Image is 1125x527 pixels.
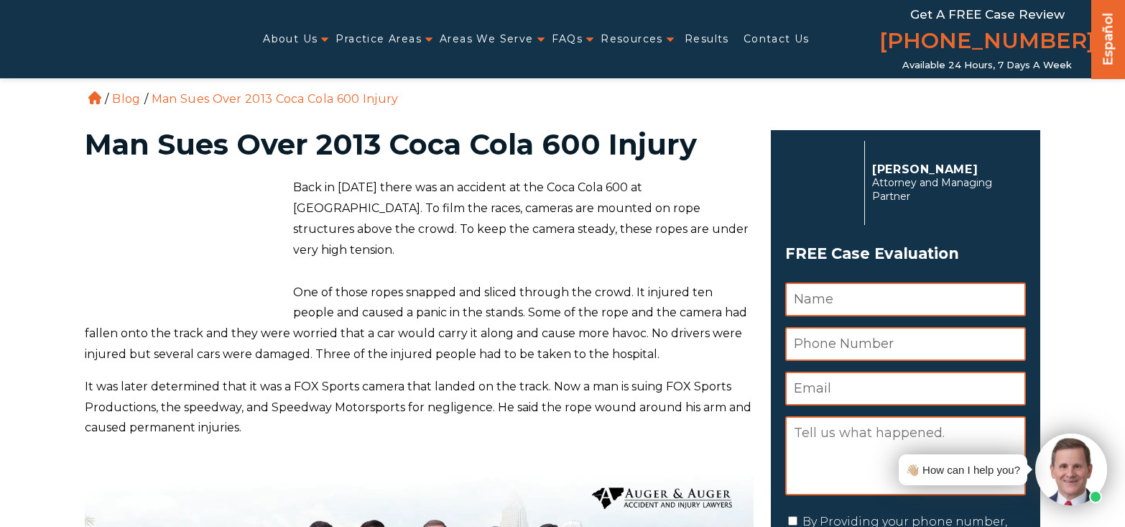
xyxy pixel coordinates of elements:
li: Man Sues Over 2013 Coca Cola 600 Injury [148,92,402,106]
p: One of those ropes snapped and sliced through the crowd. It injured ten people and caused a panic... [85,283,754,365]
input: Phone Number [785,327,1026,361]
a: About Us [263,24,318,54]
input: Name [785,283,1026,316]
span: Available 24 Hours, 7 Days a Week [902,60,1072,71]
a: Resources [601,24,663,54]
a: Results [685,24,729,54]
input: Email [785,372,1026,405]
a: FAQs [552,24,583,54]
a: Practice Areas [335,24,422,54]
a: Contact Us [744,24,810,54]
div: 👋🏼 How can I help you? [906,460,1020,480]
img: Herbert Auger [785,147,857,219]
img: download (84) [85,178,282,309]
p: Back in [DATE] there was an accident at the Coca Cola 600 at [GEOGRAPHIC_DATA]. To film the races... [85,178,754,260]
a: Home [88,91,101,104]
span: FREE Case Evaluation [785,240,1026,267]
span: Get a FREE Case Review [910,7,1065,22]
img: Auger & Auger Accident and Injury Lawyers Logo [9,25,193,53]
p: It was later determined that it was a FOX Sports camera that landed on the track. Now a man is su... [85,377,754,439]
h1: Man Sues Over 2013 Coca Cola 600 Injury [85,130,754,159]
a: [PHONE_NUMBER] [879,25,1095,60]
p: [PERSON_NAME] [872,162,1018,176]
a: Blog [112,92,140,106]
img: Intaker widget Avatar [1035,434,1107,505]
a: Areas We Serve [440,24,534,54]
span: Attorney and Managing Partner [872,176,1018,203]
